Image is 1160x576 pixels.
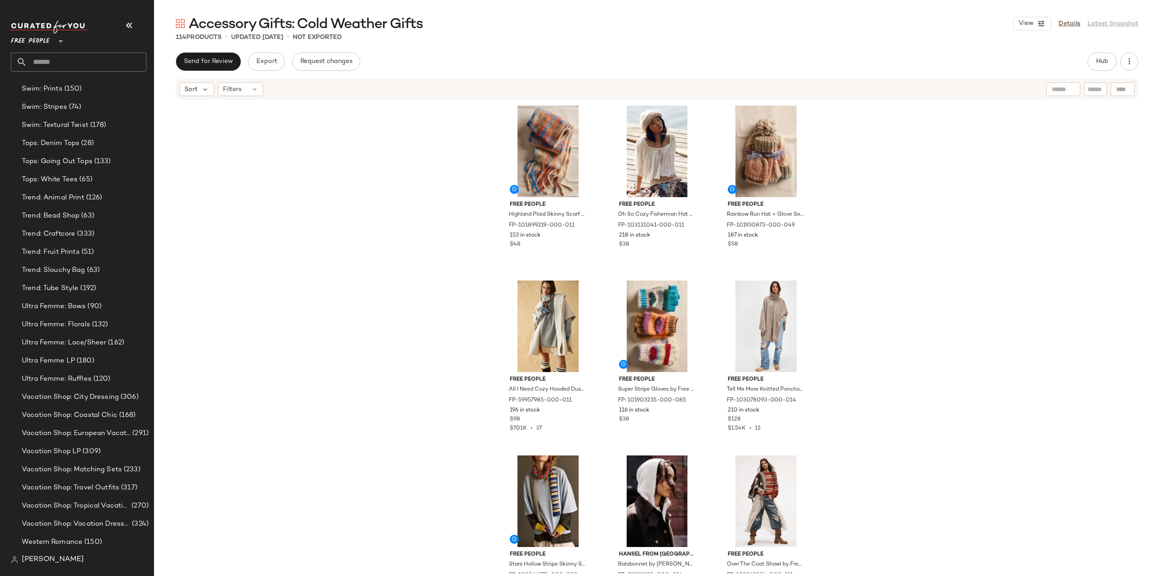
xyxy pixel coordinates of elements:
a: Details [1058,19,1080,29]
img: 101930873_049_b [720,106,812,197]
span: Ultra Femme LP [22,356,75,366]
img: svg%3e [11,556,18,563]
span: View [1018,20,1034,27]
span: Highland Plaid Skinny Scarf by Free People [509,211,585,219]
span: Free People [619,201,696,209]
span: Hub [1096,58,1108,65]
span: Trend: Animal Print [22,193,84,203]
span: [PERSON_NAME] [22,554,84,565]
span: (178) [88,120,106,131]
span: Tops: White Tees [22,174,77,185]
button: Send for Review [176,53,241,71]
p: updated [DATE] [231,33,283,42]
span: (333) [75,229,94,239]
span: 210 in stock [728,407,759,415]
span: • [225,32,227,43]
button: View [1013,17,1051,30]
span: FP-103078093-000-014 [727,397,796,405]
span: 153 in stock [510,232,541,240]
span: $98 [510,416,520,424]
span: Vacation Shop: Coastal Chic [22,410,117,421]
span: 114 [176,34,186,41]
span: $7.01K [510,426,527,431]
span: Free People [728,376,804,384]
img: 101903235_085_0 [612,281,703,372]
img: 103078093_014_a [720,281,812,372]
span: Filters [223,85,242,94]
span: (133) [92,156,111,167]
span: Vacation Shop: Vacation Dresses [22,519,130,529]
span: Accessory Gifts: Cold Weather Gifts [188,15,423,34]
span: FP-59957985-000-011 [509,397,572,405]
span: Export [256,58,277,65]
div: Products [176,33,222,42]
button: Request changes [292,53,360,71]
span: Free People [510,551,586,559]
span: (291) [130,428,149,439]
span: $1.54K [728,426,746,431]
span: Send for Review [184,58,233,65]
span: Balabonnet by [PERSON_NAME] From [GEOGRAPHIC_DATA] at Free People in [GEOGRAPHIC_DATA] [618,561,695,569]
img: 103131041_011_0 [612,106,703,197]
span: (150) [82,537,102,547]
span: (150) [63,84,82,94]
span: • [527,426,536,431]
span: Vacation Shop: City Dressing [22,392,119,402]
span: Western Romance [22,537,82,547]
span: Free People [510,376,586,384]
span: 187 in stock [728,232,758,240]
span: Trend: Craftcore [22,229,75,239]
span: Ultra Femme: Florals [22,319,90,330]
span: Trend: Bead Shop [22,211,79,221]
span: Ultra Femme: Ruffles [22,374,92,384]
button: Hub [1087,53,1116,71]
img: 98313828_014_0 [612,455,703,547]
span: (317) [119,483,137,493]
span: (270) [130,501,149,511]
img: 102269024_111_0 [720,455,812,547]
span: Free People [728,201,804,209]
span: Oh So Cozy Fisherman Hat by Free People in White [618,211,695,219]
span: 37 [536,426,542,431]
span: (126) [84,193,102,203]
span: • [287,32,289,43]
img: cfy_white_logo.C9jOOHJF.svg [11,21,88,34]
span: (132) [90,319,108,330]
img: 101899219_011_b [503,106,594,197]
span: FP-101903235-000-085 [618,397,686,405]
span: (192) [78,283,96,294]
span: Sort [184,85,198,94]
span: 218 in stock [619,232,650,240]
span: $48 [510,241,520,249]
span: Free People [619,376,696,384]
span: Vacation Shop: Travel Outfits [22,483,119,493]
span: Free People [728,551,804,559]
span: Swim: Stripes [22,102,67,112]
span: All I Need Cozy Hooded Duster by Free People in White [509,386,585,394]
span: $38 [619,241,629,249]
span: Vacation Shop: European Vacation [22,428,130,439]
span: Vacation Shop: Tropical Vacation [22,501,130,511]
span: Trend: Tube Style [22,283,78,294]
span: (324) [130,519,149,529]
span: Hansel From [GEOGRAPHIC_DATA] [619,551,696,559]
span: Vacation Shop: Matching Sets [22,465,122,475]
span: 116 in stock [619,407,649,415]
span: (162) [106,338,124,348]
span: (74) [67,102,82,112]
span: $38 [619,416,629,424]
span: Trend: Slouchy Bag [22,265,85,276]
span: Swim: Prints [22,84,63,94]
span: Tell Me More Knitted Poncho Jacket by Free People in Tan [727,386,803,394]
span: Request changes [300,58,353,65]
p: Not Exported [293,33,342,42]
span: Over The Coat Shawl by Free People in Tan [727,561,803,569]
span: • [746,426,755,431]
span: $128 [728,416,740,424]
span: Rainbow Run Hat + Glove Set by Free People in Blue [727,211,803,219]
span: (306) [119,392,139,402]
span: (309) [81,446,101,457]
span: (51) [80,247,94,257]
span: (233) [122,465,140,475]
img: svg%3e [176,19,185,28]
